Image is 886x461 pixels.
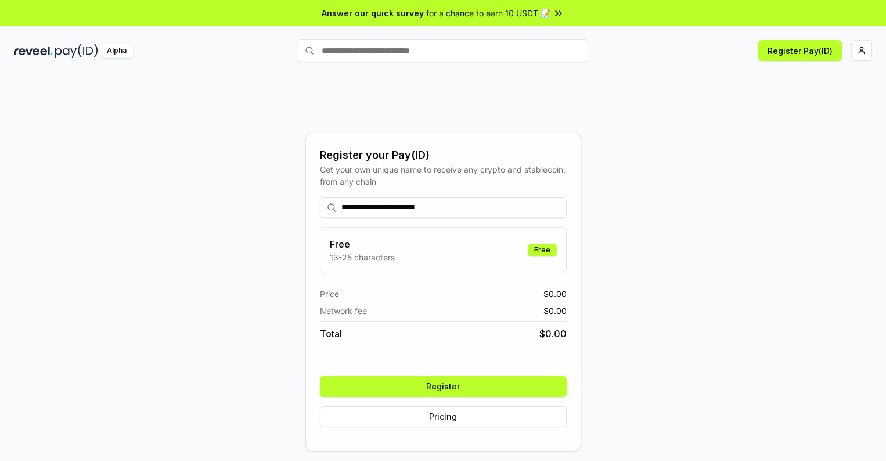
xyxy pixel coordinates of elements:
[539,327,567,341] span: $ 0.00
[320,305,367,317] span: Network fee
[320,327,342,341] span: Total
[426,7,550,19] span: for a chance to earn 10 USDT 📝
[320,163,567,188] div: Get your own unique name to receive any crypto and stablecoin, from any chain
[320,288,339,300] span: Price
[528,244,557,256] div: Free
[330,237,395,251] h3: Free
[330,251,395,263] p: 13-25 characters
[320,147,567,163] div: Register your Pay(ID)
[322,7,424,19] span: Answer our quick survey
[320,376,567,397] button: Register
[758,40,842,61] button: Register Pay(ID)
[543,305,567,317] span: $ 0.00
[320,406,567,427] button: Pricing
[55,44,98,58] img: pay_id
[14,44,53,58] img: reveel_dark
[100,44,133,58] div: Alpha
[543,288,567,300] span: $ 0.00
